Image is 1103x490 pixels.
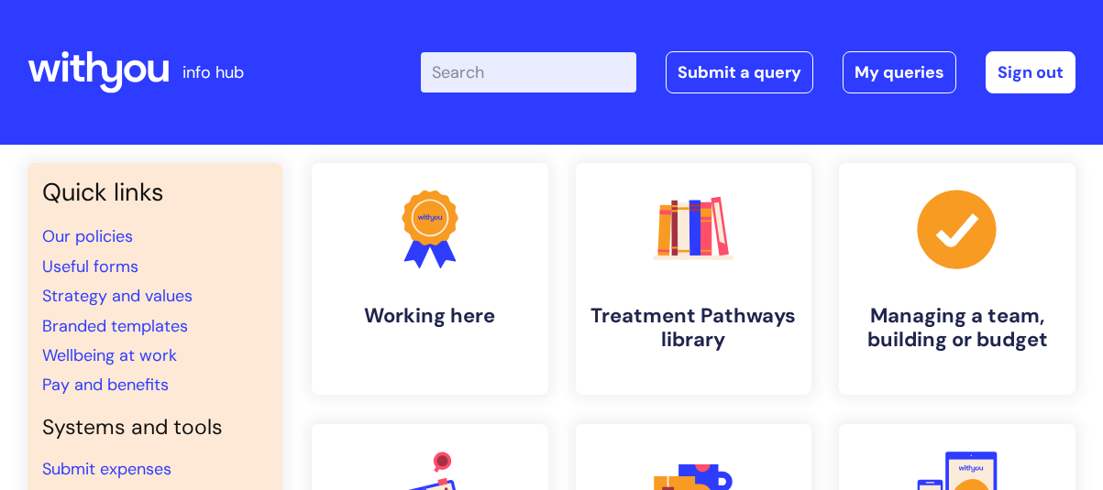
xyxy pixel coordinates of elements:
[42,415,268,441] h4: Systems and tools
[42,178,268,207] h3: Quick links
[326,304,534,328] h4: Working here
[312,163,548,395] a: Working here
[42,374,169,396] a: Pay and benefits
[590,304,798,353] h4: Treatment Pathways library
[42,315,188,337] a: Branded templates
[576,163,812,395] a: Treatment Pathways library
[42,256,138,278] a: Useful forms
[42,344,177,366] a: Wellbeing at work
[854,304,1061,353] h4: Managing a team, building or budget
[839,163,1075,395] a: Managing a team, building or budget
[421,52,636,93] input: Search
[986,51,1075,93] a: Sign out
[42,285,193,307] a: Strategy and values
[42,225,133,247] a: Our policies
[182,58,244,87] p: info hub
[843,51,956,93] a: My queries
[421,51,1075,93] div: | -
[42,458,171,480] a: Submit expenses
[666,51,813,93] a: Submit a query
